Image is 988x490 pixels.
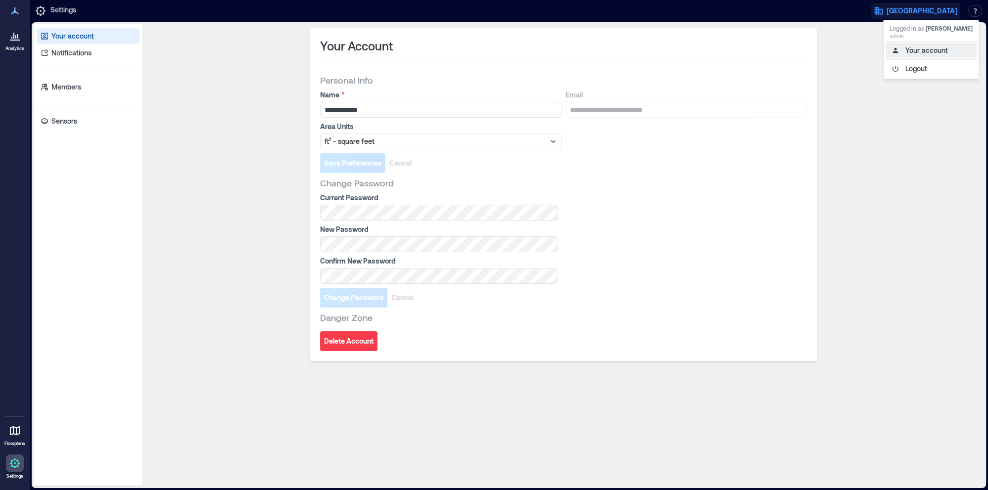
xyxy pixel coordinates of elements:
p: Analytics [5,45,24,51]
p: Sensors [51,116,77,126]
button: Delete Account [320,331,377,351]
span: Cancel [391,293,414,303]
span: [GEOGRAPHIC_DATA] [887,6,957,16]
a: Notifications [37,45,140,61]
p: Settings [6,473,23,479]
p: Floorplans [4,441,25,446]
span: [PERSON_NAME] [926,25,973,32]
button: Cancel [385,153,416,173]
p: admin [890,32,973,40]
span: Change Password [324,293,383,303]
label: Area Units [320,122,560,132]
p: Settings [50,5,76,17]
p: Your account [51,31,94,41]
span: Danger Zone [320,312,373,323]
button: [GEOGRAPHIC_DATA] [871,3,960,19]
a: Members [37,79,140,95]
span: Your Account [320,38,393,54]
span: Personal Info [320,74,373,86]
p: Members [51,82,81,92]
label: Name [320,90,560,100]
button: Change Password [320,288,387,308]
a: Sensors [37,113,140,129]
button: Save Preferences [320,153,385,173]
span: Cancel [389,158,412,168]
a: Your account [37,28,140,44]
a: Analytics [2,24,27,54]
span: Delete Account [324,336,374,346]
span: Save Preferences [324,158,381,168]
a: Settings [3,451,27,482]
p: Notifications [51,48,92,58]
span: Change Password [320,177,394,189]
label: Confirm New Password [320,256,556,266]
p: Logged in as [890,24,973,32]
button: Cancel [387,288,418,308]
a: Floorplans [1,419,28,449]
label: Current Password [320,193,556,203]
label: New Password [320,224,556,234]
label: Email [565,90,805,100]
